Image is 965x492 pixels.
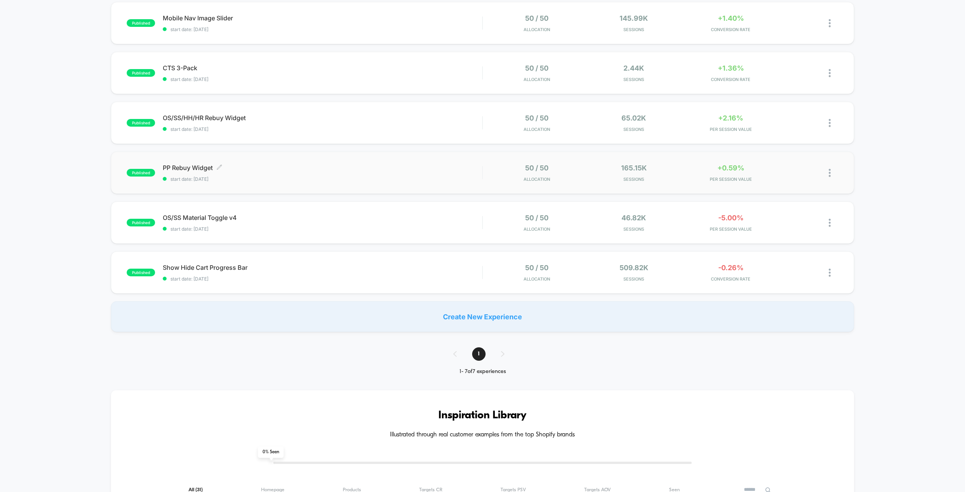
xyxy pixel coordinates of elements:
div: Create New Experience [111,301,854,332]
span: Sessions [587,276,680,282]
span: CONVERSION RATE [684,276,777,282]
span: published [127,69,155,77]
span: start date: [DATE] [163,176,482,182]
span: start date: [DATE] [163,276,482,282]
span: Allocation [524,27,550,32]
span: Sessions [587,77,680,82]
span: CONVERSION RATE [684,77,777,82]
span: 50 / 50 [525,264,549,272]
span: published [127,119,155,127]
span: 65.02k [621,114,646,122]
span: 0 % Seen [258,446,284,458]
img: close [829,219,831,227]
span: published [127,269,155,276]
span: 1 [472,347,486,361]
span: 2.44k [623,64,644,72]
span: +1.36% [718,64,744,72]
span: CONVERSION RATE [684,27,777,32]
span: Allocation [524,77,550,82]
span: PP Rebuy Widget [163,164,482,172]
span: Allocation [524,276,550,282]
span: Allocation [524,127,550,132]
span: Mobile Nav Image Slider [163,14,482,22]
span: start date: [DATE] [163,26,482,32]
span: OS/SS/HH/HR Rebuy Widget [163,114,482,122]
img: close [829,69,831,77]
span: Sessions [587,226,680,232]
h3: Inspiration Library [134,409,831,422]
span: +2.16% [718,114,743,122]
span: start date: [DATE] [163,76,482,82]
span: published [127,219,155,226]
span: 50 / 50 [525,64,549,72]
span: -0.26% [718,264,744,272]
span: PER SESSION VALUE [684,226,777,232]
span: Sessions [587,27,680,32]
span: CTS 3-Pack [163,64,482,72]
span: +1.40% [718,14,744,22]
span: 50 / 50 [525,214,549,222]
img: close [829,169,831,177]
img: close [829,119,831,127]
span: Show Hide Cart Progress Bar [163,264,482,271]
span: published [127,19,155,27]
span: 50 / 50 [525,114,549,122]
div: 1 - 7 of 7 experiences [446,368,520,375]
span: OS/SS Material Toggle v4 [163,214,482,221]
span: 50 / 50 [525,14,549,22]
span: Allocation [524,177,550,182]
span: published [127,169,155,177]
span: 165.15k [621,164,647,172]
span: +0.59% [717,164,744,172]
span: 145.99k [620,14,648,22]
img: close [829,19,831,27]
span: Sessions [587,127,680,132]
img: close [829,269,831,277]
span: Allocation [524,226,550,232]
h4: Illustrated through real customer examples from the top Shopify brands [134,431,831,439]
span: 46.82k [621,214,646,222]
span: PER SESSION VALUE [684,177,777,182]
span: 509.82k [620,264,648,272]
span: start date: [DATE] [163,126,482,132]
span: PER SESSION VALUE [684,127,777,132]
span: start date: [DATE] [163,226,482,232]
span: Sessions [587,177,680,182]
span: 50 / 50 [525,164,549,172]
span: -5.00% [718,214,744,222]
